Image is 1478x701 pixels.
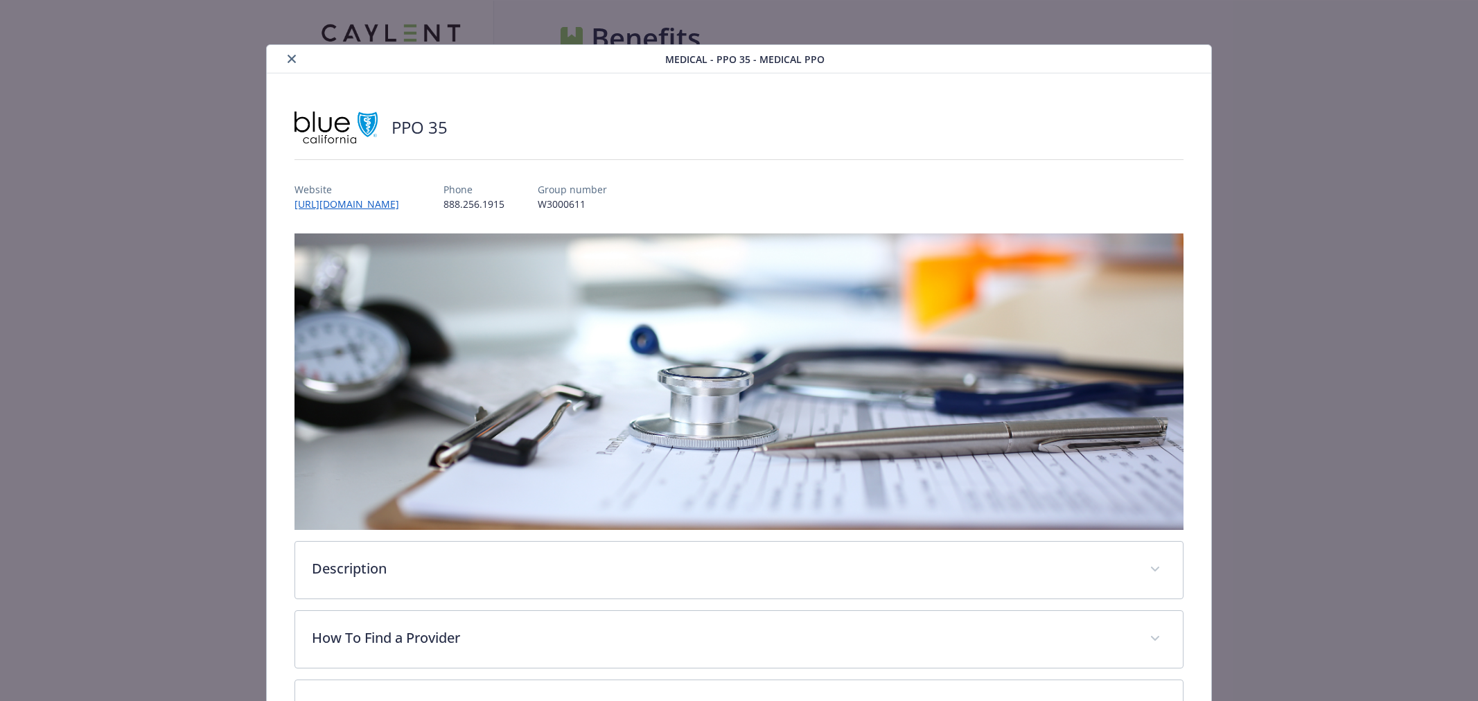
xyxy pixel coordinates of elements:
a: [URL][DOMAIN_NAME] [294,197,410,211]
p: Group number [538,182,607,197]
img: Blue Shield of California [294,107,378,148]
p: 888.256.1915 [443,197,504,211]
div: Description [295,542,1183,598]
span: Medical - PPO 35 - Medical PPO [665,52,825,66]
h2: PPO 35 [392,116,448,139]
img: banner [294,233,1184,530]
p: How To Find a Provider [312,628,1133,648]
div: How To Find a Provider [295,611,1183,668]
button: close [283,51,300,67]
p: Description [312,558,1133,579]
p: W3000611 [538,197,607,211]
p: Phone [443,182,504,197]
p: Website [294,182,410,197]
